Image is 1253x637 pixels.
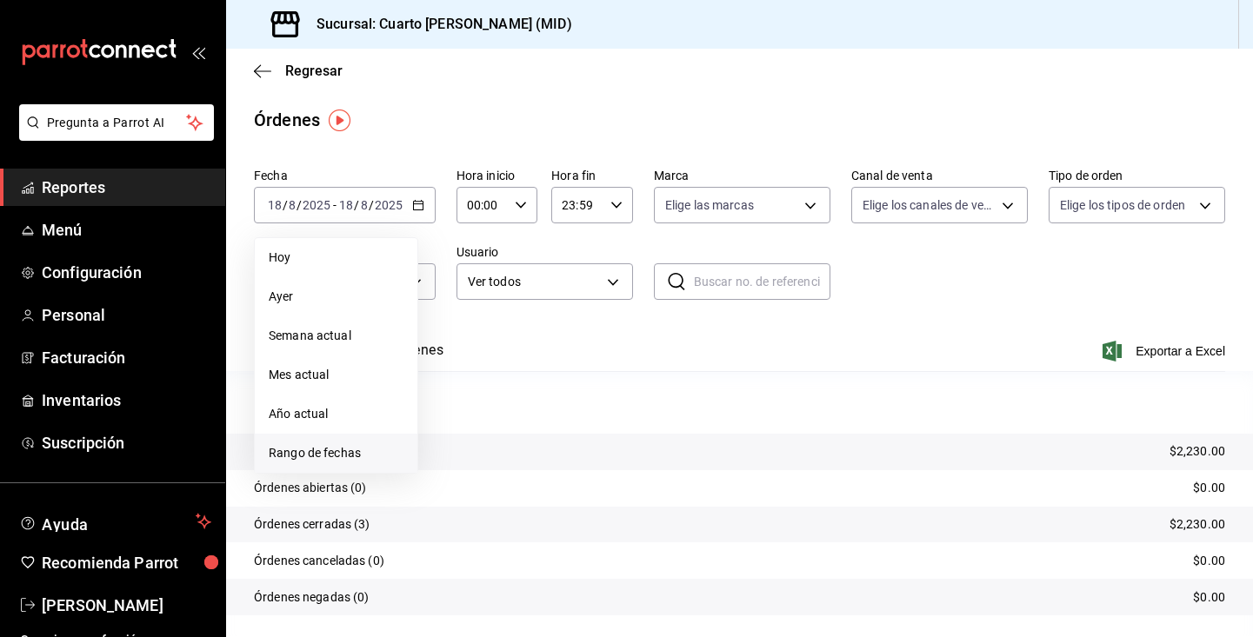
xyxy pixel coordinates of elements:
[19,104,214,141] button: Pregunta a Parrot AI
[254,515,370,534] p: Órdenes cerradas (3)
[468,273,601,291] span: Ver todos
[551,169,633,182] label: Hora fin
[42,346,211,369] span: Facturación
[42,303,211,327] span: Personal
[254,169,436,182] label: Fecha
[42,511,189,532] span: Ayuda
[360,198,369,212] input: --
[1049,169,1225,182] label: Tipo de orden
[269,405,403,423] span: Año actual
[254,63,343,79] button: Regresar
[269,249,403,267] span: Hoy
[42,431,211,455] span: Suscripción
[254,552,384,570] p: Órdenes canceladas (0)
[302,198,331,212] input: ----
[1170,515,1225,534] p: $2,230.00
[338,198,354,212] input: --
[354,198,359,212] span: /
[254,107,320,133] div: Órdenes
[369,198,374,212] span: /
[333,198,337,212] span: -
[42,176,211,199] span: Reportes
[1193,552,1225,570] p: $0.00
[457,246,633,258] label: Usuario
[851,169,1028,182] label: Canal de venta
[1060,196,1185,214] span: Elige los tipos de orden
[303,14,572,35] h3: Sucursal: Cuarto [PERSON_NAME] (MID)
[863,196,996,214] span: Elige los canales de venta
[42,594,211,617] span: [PERSON_NAME]
[283,198,288,212] span: /
[457,169,538,182] label: Hora inicio
[1193,588,1225,607] p: $0.00
[694,264,830,299] input: Buscar no. de referencia
[254,392,1225,413] p: Resumen
[1193,479,1225,497] p: $0.00
[374,198,403,212] input: ----
[1170,442,1225,461] p: $2,230.00
[254,588,370,607] p: Órdenes negadas (0)
[665,196,754,214] span: Elige las marcas
[254,479,367,497] p: Órdenes abiertas (0)
[42,218,211,242] span: Menú
[267,198,283,212] input: --
[47,114,187,132] span: Pregunta a Parrot AI
[42,261,211,284] span: Configuración
[191,45,205,59] button: open_drawer_menu
[12,126,214,144] a: Pregunta a Parrot AI
[329,109,350,131] img: Tooltip marker
[42,551,211,574] span: Recomienda Parrot
[269,327,403,345] span: Semana actual
[269,366,403,384] span: Mes actual
[269,444,403,462] span: Rango de fechas
[42,388,211,412] span: Inventarios
[285,63,343,79] span: Regresar
[297,198,302,212] span: /
[654,169,830,182] label: Marca
[1106,341,1225,362] button: Exportar a Excel
[269,288,403,306] span: Ayer
[288,198,297,212] input: --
